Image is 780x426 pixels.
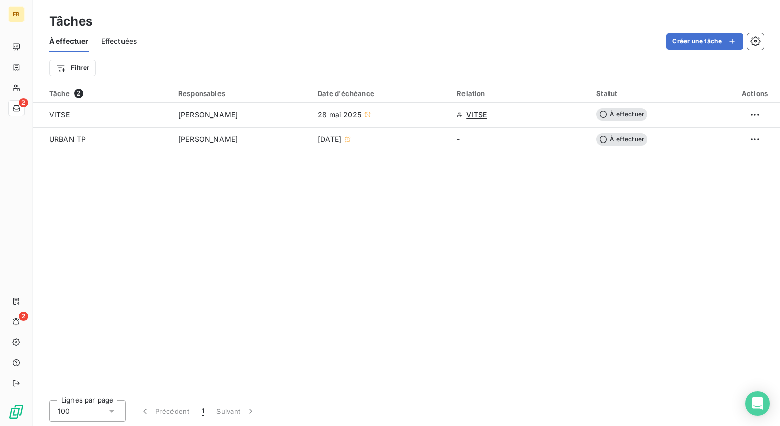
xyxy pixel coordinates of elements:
span: 2 [19,312,28,321]
h3: Tâches [49,12,92,31]
img: Logo LeanPay [8,404,25,420]
div: Responsables [178,89,305,98]
button: Suivant [210,400,262,422]
div: Tâche [49,89,166,98]
td: - [451,127,590,152]
span: VITSE [466,110,487,120]
button: Filtrer [49,60,96,76]
span: 1 [202,406,204,416]
span: À effectuer [596,133,647,146]
span: 2 [74,89,83,98]
div: Statut [596,89,723,98]
div: Date d'échéance [318,89,445,98]
span: [PERSON_NAME] [178,134,238,145]
span: URBAN TP [49,135,86,144]
span: 2 [19,98,28,107]
div: Relation [457,89,584,98]
span: [PERSON_NAME] [178,110,238,120]
span: 100 [58,406,70,416]
span: À effectuer [596,108,647,121]
div: Actions [736,89,774,98]
div: FB [8,6,25,22]
span: 28 mai 2025 [318,110,361,120]
button: Précédent [134,400,196,422]
span: À effectuer [49,36,89,46]
span: [DATE] [318,134,342,145]
span: Effectuées [101,36,137,46]
div: Open Intercom Messenger [745,391,770,416]
span: VITSE [49,110,70,119]
button: Créer une tâche [666,33,743,50]
button: 1 [196,400,210,422]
